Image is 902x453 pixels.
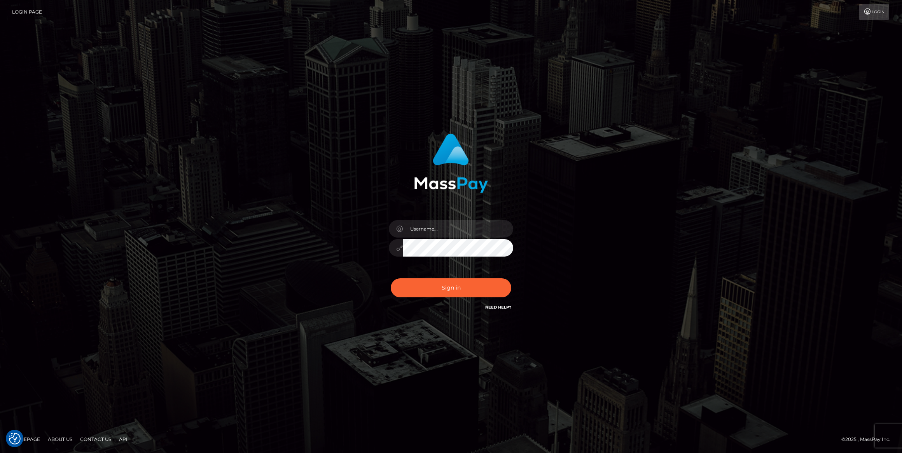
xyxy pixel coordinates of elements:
[414,134,488,193] img: MassPay Login
[9,433,21,444] img: Revisit consent button
[859,4,889,20] a: Login
[841,435,896,444] div: © 2025 , MassPay Inc.
[12,4,42,20] a: Login Page
[116,433,131,445] a: API
[9,433,43,445] a: Homepage
[403,220,513,238] input: Username...
[9,433,21,444] button: Consent Preferences
[485,305,511,310] a: Need Help?
[45,433,75,445] a: About Us
[391,278,511,297] button: Sign in
[77,433,114,445] a: Contact Us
